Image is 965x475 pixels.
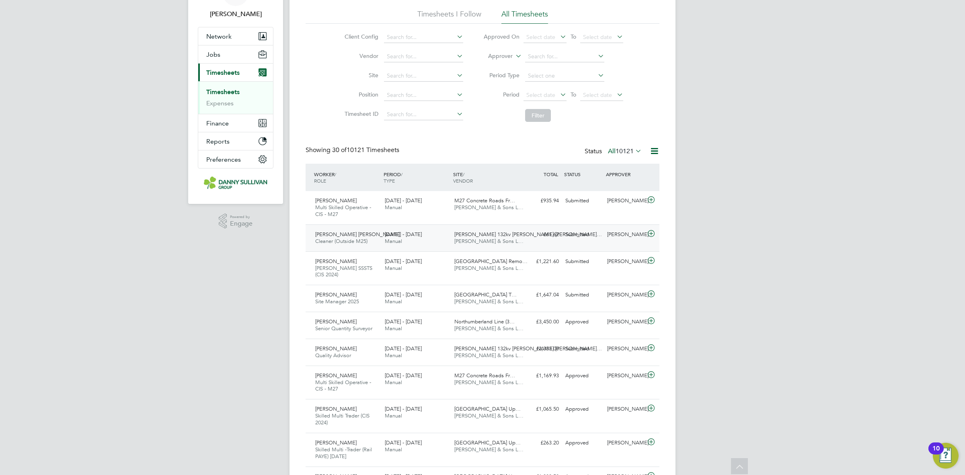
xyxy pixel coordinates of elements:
[382,167,451,188] div: PERIOD
[604,167,646,181] div: APPROVER
[206,69,240,76] span: Timesheets
[198,64,273,81] button: Timesheets
[342,110,378,117] label: Timesheet ID
[616,147,634,155] span: 10121
[306,146,401,154] div: Showing
[385,197,422,204] span: [DATE] - [DATE]
[454,439,521,446] span: [GEOGRAPHIC_DATA] Up…
[385,238,402,245] span: Manual
[483,33,519,40] label: Approved On
[315,405,357,412] span: [PERSON_NAME]
[198,132,273,150] button: Reports
[198,177,273,189] a: Go to home page
[454,291,517,298] span: [GEOGRAPHIC_DATA] T…
[454,197,515,204] span: M27 Concrete Roads Fr…
[335,171,336,177] span: /
[401,171,402,177] span: /
[562,255,604,268] div: Submitted
[463,171,464,177] span: /
[562,436,604,450] div: Approved
[315,318,357,325] span: [PERSON_NAME]
[568,89,579,100] span: To
[342,52,378,60] label: Vendor
[520,255,562,268] div: £1,221.60
[562,342,604,356] div: Submitted
[453,177,473,184] span: VENDOR
[454,204,524,211] span: [PERSON_NAME] & Sons L…
[315,352,351,359] span: Quality Advisor
[568,31,579,42] span: To
[315,439,357,446] span: [PERSON_NAME]
[604,369,646,382] div: [PERSON_NAME]
[454,258,528,265] span: [GEOGRAPHIC_DATA] Remo…
[525,70,604,82] input: Select one
[315,325,372,332] span: Senior Quantity Surveyor
[544,171,558,177] span: TOTAL
[476,52,513,60] label: Approver
[454,379,524,386] span: [PERSON_NAME] & Sons L…
[585,146,643,157] div: Status
[451,167,521,188] div: SITE
[385,265,402,271] span: Manual
[230,214,253,220] span: Powered by
[385,412,402,419] span: Manual
[562,369,604,382] div: Approved
[315,197,357,204] span: [PERSON_NAME]
[385,439,422,446] span: [DATE] - [DATE]
[454,405,521,412] span: [GEOGRAPHIC_DATA] Up…
[501,9,548,24] li: All Timesheets
[483,91,519,98] label: Period
[385,291,422,298] span: [DATE] - [DATE]
[562,403,604,416] div: Approved
[385,318,422,325] span: [DATE] - [DATE]
[604,288,646,302] div: [PERSON_NAME]
[332,146,399,154] span: 10121 Timesheets
[520,315,562,329] div: £3,450.00
[385,258,422,265] span: [DATE] - [DATE]
[385,352,402,359] span: Manual
[385,446,402,453] span: Manual
[384,70,463,82] input: Search for...
[385,204,402,211] span: Manual
[314,177,326,184] span: ROLE
[562,194,604,208] div: Submitted
[315,379,371,393] span: Multi Skilled Operative - CIS - M27
[206,99,234,107] a: Expenses
[562,288,604,302] div: Submitted
[385,325,402,332] span: Manual
[385,405,422,412] span: [DATE] - [DATE]
[604,403,646,416] div: [PERSON_NAME]
[520,403,562,416] div: £1,065.50
[454,412,524,419] span: [PERSON_NAME] & Sons L…
[520,342,562,356] div: £2,353.00
[520,288,562,302] div: £1,647.04
[315,345,357,352] span: [PERSON_NAME]
[315,298,359,305] span: Site Manager 2025
[198,150,273,168] button: Preferences
[384,32,463,43] input: Search for...
[385,298,402,305] span: Manual
[312,167,382,188] div: WORKER
[520,194,562,208] div: £935.94
[520,228,562,241] div: £61.62
[332,146,347,154] span: 30 of
[525,109,551,122] button: Filter
[583,33,612,41] span: Select date
[604,255,646,268] div: [PERSON_NAME]
[198,27,273,45] button: Network
[342,91,378,98] label: Position
[315,291,357,298] span: [PERSON_NAME]
[583,91,612,99] span: Select date
[206,156,241,163] span: Preferences
[454,372,515,379] span: M27 Concrete Roads Fr…
[206,33,232,40] span: Network
[417,9,481,24] li: Timesheets I Follow
[483,72,519,79] label: Period Type
[526,91,555,99] span: Select date
[315,231,400,238] span: [PERSON_NAME] [PERSON_NAME]
[385,345,422,352] span: [DATE] - [DATE]
[454,345,602,352] span: [PERSON_NAME] 132kv [PERSON_NAME] [PERSON_NAME]…
[315,238,368,245] span: Cleaner (Outside M25)
[604,194,646,208] div: [PERSON_NAME]
[562,167,604,181] div: STATUS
